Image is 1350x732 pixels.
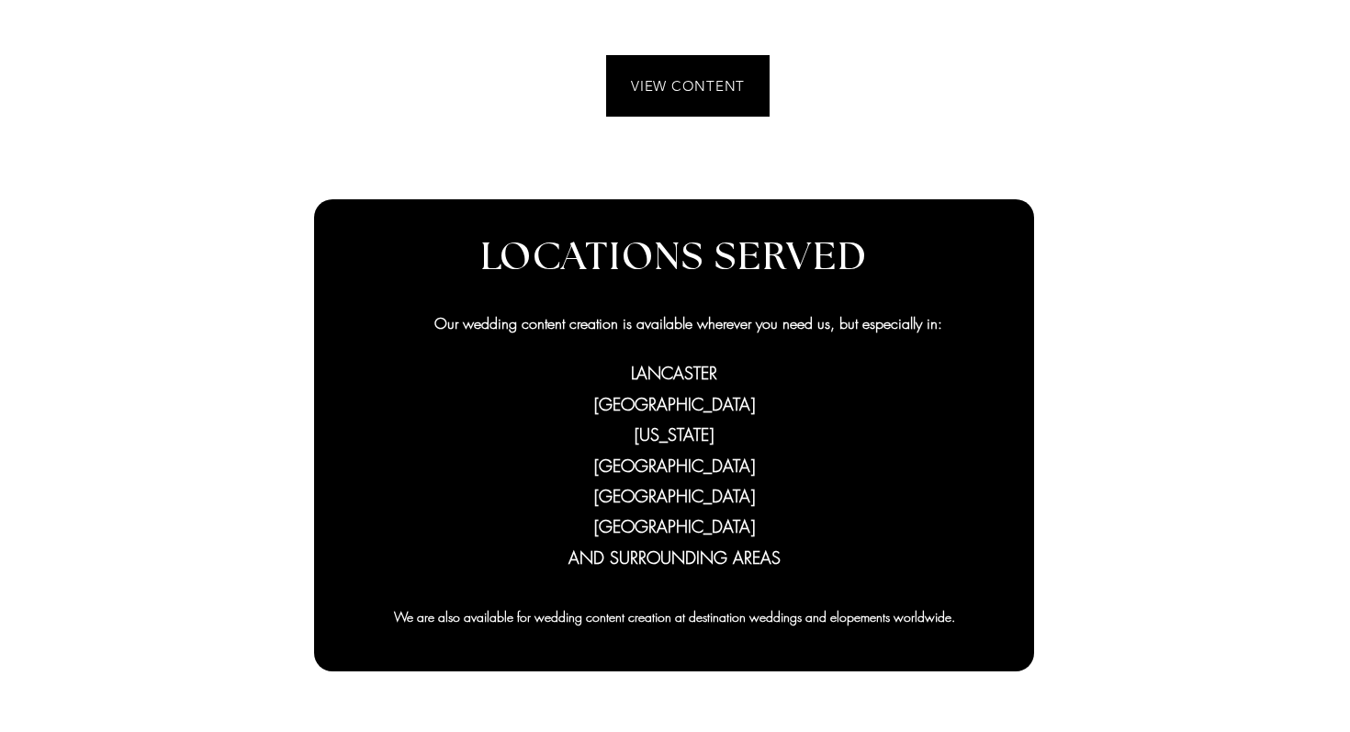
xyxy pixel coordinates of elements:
a: VIEW CONTENT [606,55,770,117]
span: [GEOGRAPHIC_DATA] [GEOGRAPHIC_DATA] [594,455,755,507]
span: Our wedding content creation is available wherever you need us, but especially in: [434,313,942,333]
span: We are also available for wedding content creation at destination weddings and elopements worldwide. [394,608,955,625]
span: VIEW CONTENT [631,77,745,95]
span: [GEOGRAPHIC_DATA] AND SURROUNDING AREAS [568,515,781,568]
span: [GEOGRAPHIC_DATA] [US_STATE] [594,393,755,445]
span: LOCATIONS SERVED [480,238,869,276]
span: LANCASTER [631,362,717,384]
